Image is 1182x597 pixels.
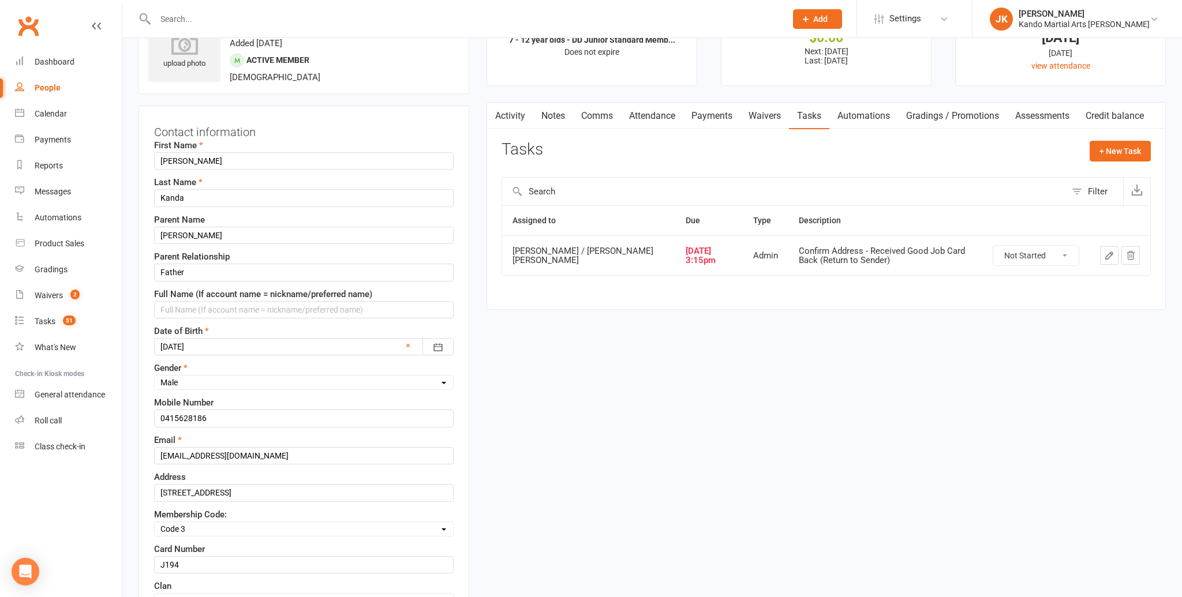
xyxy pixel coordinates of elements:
a: Activity [487,103,533,129]
span: Add [813,14,828,24]
h3: Tasks [502,141,543,159]
input: Email [154,447,454,464]
span: Does not expire [564,47,619,57]
label: Clan [154,579,171,593]
a: Automations [15,205,122,231]
div: Open Intercom Messenger [12,558,39,585]
div: Product Sales [35,239,84,248]
label: Membership Code: [154,508,227,521]
div: [PERSON_NAME] / [PERSON_NAME] [PERSON_NAME] [513,246,665,265]
a: Calendar [15,101,122,127]
div: People [35,83,61,92]
div: Messages [35,187,71,196]
a: Waivers [740,103,789,129]
a: Gradings [15,257,122,283]
div: [DATE] [966,32,1155,44]
div: Kando Martial Arts [PERSON_NAME] [1019,19,1150,29]
th: Description [788,206,982,235]
label: First Name [154,138,203,152]
th: Type [743,206,788,235]
div: Waivers [35,291,63,300]
label: Card Number [154,542,205,556]
h3: Contact information [154,121,454,138]
span: [DEMOGRAPHIC_DATA] [230,72,320,82]
button: Filter [1066,178,1123,205]
span: 2 [70,290,80,299]
input: Search... [152,11,778,27]
a: General attendance kiosk mode [15,382,122,408]
div: What's New [35,343,76,352]
strong: 7 - 12 year olds - DD Junior Standard Memb... [509,35,675,44]
label: Full Name (If account name = nickname/preferred name) [154,287,372,301]
div: Roll call [35,416,62,425]
a: Credit balance [1078,103,1152,129]
div: Class check-in [35,442,85,451]
span: Settings [889,6,921,32]
div: [PERSON_NAME] [1019,9,1150,19]
a: Dashboard [15,49,122,75]
input: Full Name (If account name = nickname/preferred name) [154,301,454,318]
div: upload photo [148,32,220,70]
input: Mobile Number [154,410,454,427]
div: JK [990,7,1013,31]
div: Calendar [35,109,67,118]
a: Product Sales [15,231,122,257]
label: Mobile Number [154,396,214,410]
div: Dashboard [35,57,74,66]
div: Admin [753,251,778,261]
input: Card Number [154,556,454,573]
a: Class kiosk mode [15,434,122,460]
div: [DATE] 3:15pm [686,246,732,265]
a: Automations [829,103,898,129]
a: Clubworx [14,12,43,40]
a: × [406,339,410,352]
th: Due [675,206,743,235]
a: Roll call [15,408,122,434]
div: Filter [1088,185,1108,198]
input: Address [154,484,454,501]
span: Active member [246,55,309,65]
div: $0.00 [732,32,921,44]
a: Notes [533,103,573,129]
label: Parent Relationship [154,250,230,264]
input: First Name [154,152,454,170]
a: view attendance [1031,61,1090,70]
a: Tasks [789,103,829,129]
a: What's New [15,335,122,361]
label: Last Name [154,175,203,189]
label: Date of Birth [154,324,209,338]
a: Reports [15,153,122,179]
input: Search [502,178,1066,205]
input: Last Name [154,189,454,206]
label: Address [154,470,186,484]
a: Comms [573,103,621,129]
th: Assigned to [502,206,675,235]
input: Parent Name [154,227,454,244]
label: Parent Name [154,213,205,227]
button: + New Task [1090,141,1151,162]
div: Reports [35,161,63,170]
div: [DATE] [966,47,1155,59]
a: Messages [15,179,122,205]
input: Parent Relationship [154,264,454,281]
label: Gender [154,361,188,375]
div: Confirm Address - Received Good Job Card Back (Return to Sender) [799,246,972,265]
div: Payments [35,135,71,144]
button: Add [793,9,842,29]
a: Waivers 2 [15,283,122,309]
a: Payments [15,127,122,153]
a: Payments [683,103,740,129]
div: Tasks [35,317,55,326]
a: Tasks 51 [15,309,122,335]
a: People [15,75,122,101]
span: 51 [63,316,76,325]
a: Gradings / Promotions [898,103,1007,129]
div: General attendance [35,390,105,399]
label: Email [154,433,182,447]
time: Added [DATE] [230,38,282,48]
div: Gradings [35,265,68,274]
div: Automations [35,213,81,222]
a: Assessments [1007,103,1078,129]
a: Attendance [621,103,683,129]
p: Next: [DATE] Last: [DATE] [732,47,921,65]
